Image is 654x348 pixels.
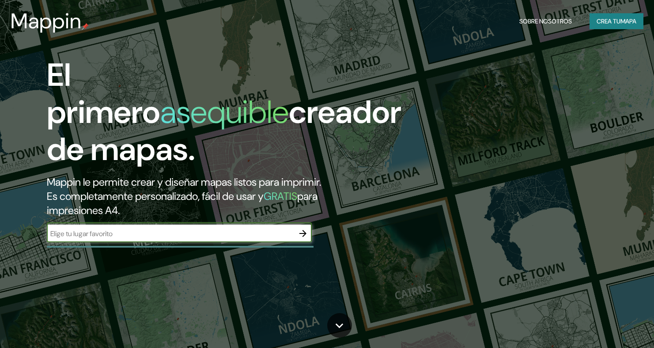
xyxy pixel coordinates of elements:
h3: Mappin [11,9,82,34]
h5: GRATIS [264,189,297,203]
button: Sobre nosotros [516,13,575,30]
button: Crea tumapa [590,13,643,30]
input: Elige tu lugar favorito [47,229,294,239]
h2: Mappin le permite crear y diseñar mapas listos para imprimir. Es completamente personalizado, fác... [47,175,374,218]
img: mappin-pin [82,23,89,30]
h1: asequible [160,92,289,133]
h1: El primero creador de mapas. [47,57,401,175]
